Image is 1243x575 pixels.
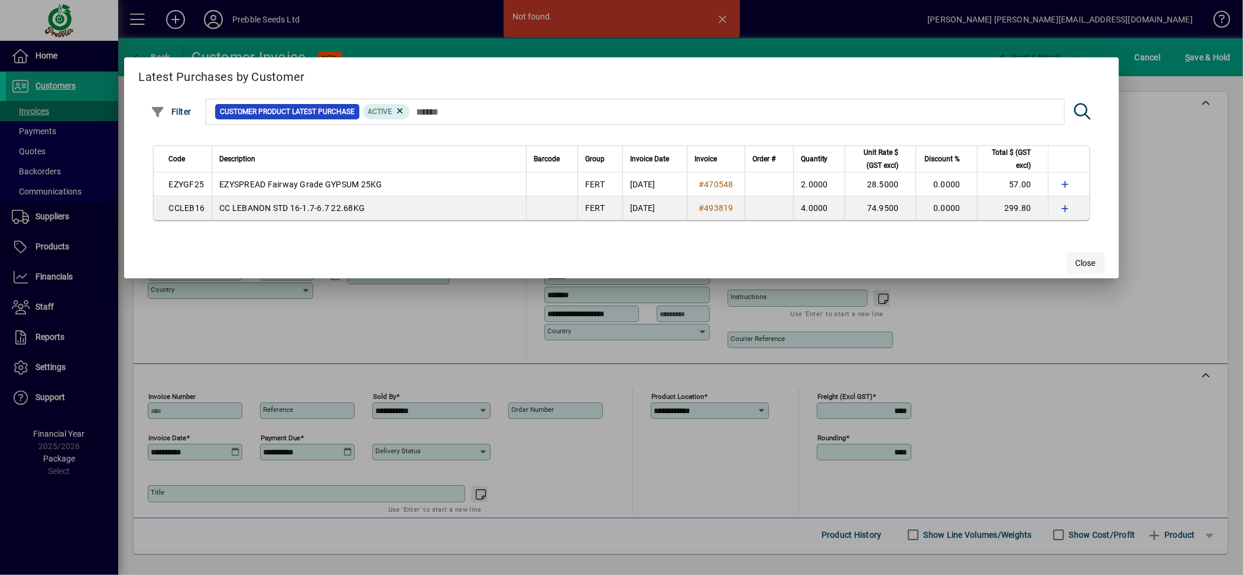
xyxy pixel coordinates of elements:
[925,152,960,165] span: Discount %
[585,152,605,165] span: Group
[852,146,899,172] span: Unit Rate $ (GST excl)
[585,180,605,189] span: FERT
[124,57,1118,92] h2: Latest Purchases by Customer
[694,178,738,191] a: #470548
[219,180,382,189] span: EZYSPREAD Fairway Grade GYPSUM 25KG
[534,152,560,165] span: Barcode
[985,146,1042,172] div: Total $ (GST excl)
[699,203,704,213] span: #
[845,173,916,196] td: 28.5000
[1067,252,1105,274] button: Close
[704,180,734,189] span: 470548
[752,152,775,165] span: Order #
[845,196,916,220] td: 74.9500
[219,203,365,213] span: CC LEBANON STD 16-1.7-6.7 22.68KG
[793,196,845,220] td: 4.0000
[852,146,910,172] div: Unit Rate $ (GST excl)
[534,152,570,165] div: Barcode
[622,196,687,220] td: [DATE]
[704,203,734,213] span: 493819
[220,106,355,118] span: Customer Product Latest Purchase
[752,152,786,165] div: Order #
[977,196,1048,220] td: 299.80
[923,152,971,165] div: Discount %
[801,152,839,165] div: Quantity
[219,152,255,165] span: Description
[363,104,410,119] mat-chip: Product Activation Status: Active
[916,173,977,196] td: 0.0000
[368,108,392,116] span: Active
[585,203,605,213] span: FERT
[801,152,828,165] span: Quantity
[977,173,1048,196] td: 57.00
[168,180,204,189] span: EZYGF25
[916,196,977,220] td: 0.0000
[622,173,687,196] td: [DATE]
[219,152,519,165] div: Description
[168,152,205,165] div: Code
[168,203,205,213] span: CCLEB16
[694,202,738,215] a: #493819
[699,180,704,189] span: #
[694,152,717,165] span: Invoice
[694,152,738,165] div: Invoice
[148,101,194,122] button: Filter
[985,146,1031,172] span: Total $ (GST excl)
[1076,257,1096,269] span: Close
[168,152,185,165] span: Code
[630,152,669,165] span: Invoice Date
[793,173,845,196] td: 2.0000
[151,107,192,116] span: Filter
[630,152,680,165] div: Invoice Date
[585,152,615,165] div: Group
